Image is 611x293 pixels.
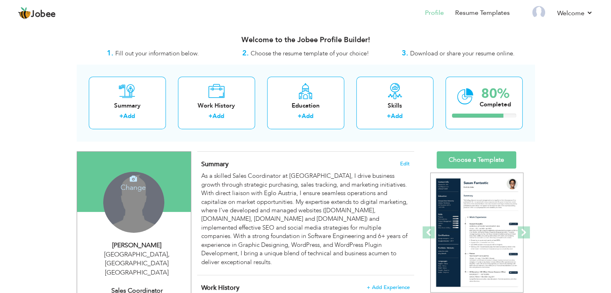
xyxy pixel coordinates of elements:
[363,102,427,110] div: Skills
[274,102,338,110] div: Education
[83,241,191,250] div: [PERSON_NAME]
[18,7,56,20] a: Jobee
[201,172,409,267] div: As a skilled Sales Coordinator at [GEOGRAPHIC_DATA], I drive business growth through strategic pu...
[410,49,515,57] span: Download or share your resume online.
[119,112,123,120] label: +
[455,8,510,18] a: Resume Templates
[242,48,249,58] strong: 2.
[425,8,444,18] a: Profile
[402,48,408,58] strong: 3.
[213,112,224,120] a: Add
[107,48,113,58] strong: 1.
[201,160,229,169] span: Summary
[387,112,391,120] label: +
[251,49,369,57] span: Choose the resume template of your choice!
[437,151,516,169] a: Choose a Template
[298,112,302,120] label: +
[104,173,162,192] h4: Change
[95,102,159,110] div: Summary
[201,160,409,168] h4: Adding a summary is a quick and easy way to highlight your experience and interests.
[18,7,31,20] img: jobee.io
[83,250,191,278] div: [GEOGRAPHIC_DATA] [GEOGRAPHIC_DATA] [GEOGRAPHIC_DATA]
[201,284,409,292] h4: This helps to show the companies you have worked for.
[400,161,410,167] span: Edit
[480,100,511,109] div: Completed
[115,49,199,57] span: Fill out your information below.
[557,8,593,18] a: Welcome
[367,285,410,290] span: + Add Experience
[201,283,239,292] span: Work History
[168,250,170,259] span: ,
[532,6,545,19] img: Profile Img
[31,10,56,19] span: Jobee
[123,112,135,120] a: Add
[208,112,213,120] label: +
[391,112,403,120] a: Add
[77,36,535,44] h3: Welcome to the Jobee Profile Builder!
[184,102,249,110] div: Work History
[302,112,313,120] a: Add
[480,87,511,100] div: 80%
